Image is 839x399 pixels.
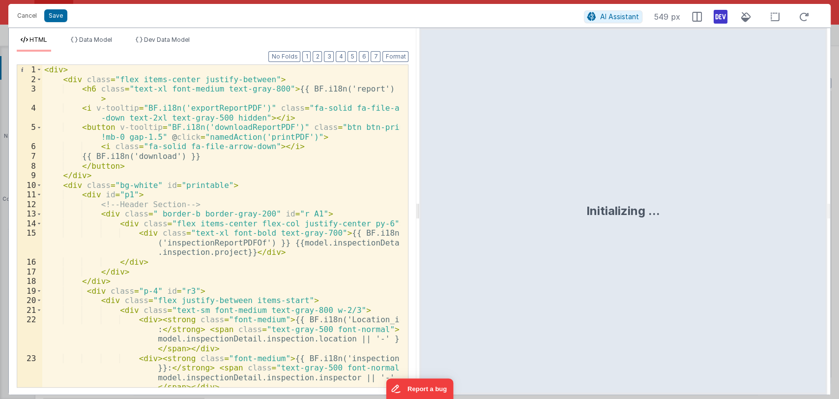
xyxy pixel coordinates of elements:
div: 11 [17,190,42,200]
button: 3 [324,51,334,62]
button: 1 [302,51,311,62]
span: Data Model [79,36,112,43]
div: 16 [17,257,42,267]
div: 13 [17,209,42,219]
div: 9 [17,171,42,181]
div: 5 [17,123,42,142]
button: 5 [347,51,357,62]
div: 4 [17,103,42,123]
button: 6 [359,51,369,62]
div: 1 [17,65,42,75]
div: 18 [17,276,42,286]
div: 8 [17,161,42,171]
span: 549 px [654,11,680,23]
span: Dev Data Model [144,36,190,43]
button: Format [382,51,408,62]
div: 2 [17,75,42,85]
button: AI Assistant [584,10,642,23]
div: 23 [17,354,42,392]
div: 10 [17,181,42,190]
div: 3 [17,84,42,103]
button: 2 [313,51,322,62]
iframe: Marker.io feedback button [386,378,453,399]
span: HTML [29,36,47,43]
div: 22 [17,315,42,353]
button: No Folds [268,51,300,62]
button: Cancel [12,9,42,23]
div: 14 [17,219,42,229]
div: 19 [17,286,42,296]
div: 12 [17,200,42,210]
div: 17 [17,267,42,277]
div: Initializing ... [586,203,660,219]
button: 7 [371,51,380,62]
div: 15 [17,228,42,257]
div: 7 [17,152,42,161]
span: AI Assistant [600,12,639,21]
button: Save [44,9,67,22]
div: 21 [17,306,42,315]
button: 4 [336,51,346,62]
div: 20 [17,296,42,306]
div: 6 [17,142,42,152]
